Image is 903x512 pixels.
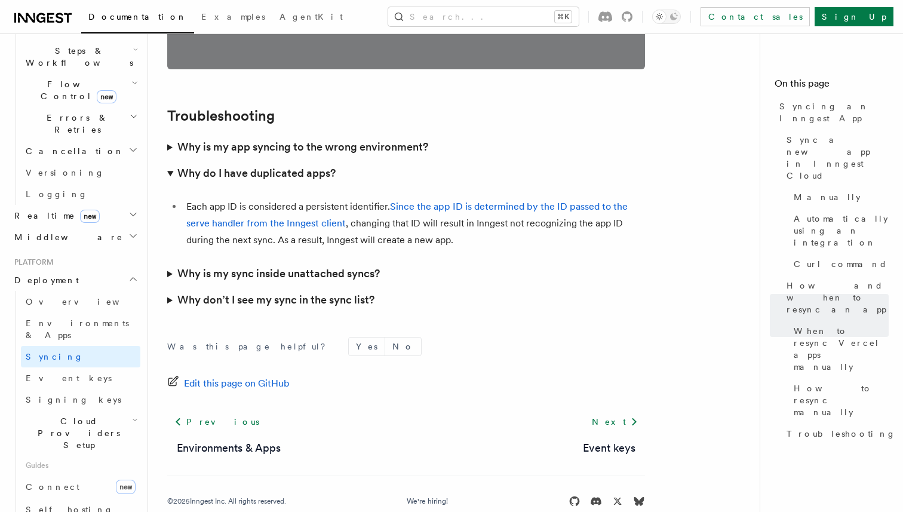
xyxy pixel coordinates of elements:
a: Logging [21,183,140,205]
a: Previous [167,411,266,433]
span: Environments & Apps [26,318,129,340]
button: Middleware [10,226,140,248]
a: Sync a new app in Inngest Cloud [782,129,889,186]
a: Environments & Apps [21,312,140,346]
span: Middleware [10,231,123,243]
button: Cancellation [21,140,140,162]
span: Manually [794,191,861,203]
button: Steps & Workflows [21,40,140,73]
summary: Why is my sync inside unattached syncs? [167,260,645,287]
a: We're hiring! [407,496,448,506]
a: Syncing [21,346,140,367]
a: Connectnew [21,475,140,499]
span: Troubleshooting [787,428,896,440]
a: How and when to resync an app [782,275,889,320]
span: How to resync manually [794,382,889,418]
span: Overview [26,297,149,306]
span: Flow Control [21,78,131,102]
span: Signing keys [26,395,121,404]
button: Flow Controlnew [21,73,140,107]
span: Realtime [10,210,100,222]
p: Was this page helpful? [167,341,334,352]
li: Each app ID is considered a persistent identifier. , changing that ID will result in Inngest not ... [183,198,645,249]
h3: Why don’t I see my sync in the sync list? [177,292,374,308]
span: How and when to resync an app [787,280,889,315]
a: Since the app ID is determined by the ID passed to the serve handler from the Inngest client [186,201,628,229]
span: Cancellation [21,145,124,157]
a: How to resync manually [789,378,889,423]
a: Overview [21,291,140,312]
span: Event keys [26,373,112,383]
span: Sync a new app in Inngest Cloud [787,134,889,182]
span: Cloud Providers Setup [21,415,132,451]
button: Realtimenew [10,205,140,226]
a: When to resync Vercel apps manually [789,320,889,378]
a: Next [585,411,645,433]
a: Contact sales [701,7,810,26]
a: Signing keys [21,389,140,410]
summary: Why is my app syncing to the wrong environment? [167,134,645,160]
span: Errors & Retries [21,112,130,136]
h3: Why is my app syncing to the wrong environment? [177,139,428,155]
span: Platform [10,257,54,267]
a: Event keys [21,367,140,389]
a: Event keys [583,440,635,456]
div: Inngest Functions [10,19,140,205]
div: © 2025 Inngest Inc. All rights reserved. [167,496,286,506]
button: Yes [349,338,385,355]
span: Steps & Workflows [21,45,133,69]
span: Syncing an Inngest App [779,100,889,124]
a: Environments & Apps [177,440,281,456]
button: Errors & Retries [21,107,140,140]
span: Documentation [88,12,187,22]
span: new [80,210,100,223]
a: Sign Up [815,7,893,26]
h3: Why is my sync inside unattached syncs? [177,265,380,282]
h4: On this page [775,76,889,96]
span: When to resync Vercel apps manually [794,325,889,373]
button: Cloud Providers Setup [21,410,140,456]
h3: Why do I have duplicated apps? [177,165,336,182]
summary: Why do I have duplicated apps? [167,160,645,186]
a: Curl command [789,253,889,275]
span: AgentKit [279,12,343,22]
a: Syncing an Inngest App [775,96,889,129]
a: Examples [194,4,272,32]
kbd: ⌘K [555,11,572,23]
a: Versioning [21,162,140,183]
a: Troubleshooting [782,423,889,444]
a: Automatically using an integration [789,208,889,253]
button: Toggle dark mode [652,10,681,24]
summary: Why don’t I see my sync in the sync list? [167,287,645,313]
span: Examples [201,12,265,22]
span: Connect [26,482,79,492]
button: Deployment [10,269,140,291]
button: Search...⌘K [388,7,579,26]
a: AgentKit [272,4,350,32]
span: new [116,480,136,494]
span: Automatically using an integration [794,213,889,249]
span: Versioning [26,168,105,177]
a: Edit this page on GitHub [167,375,290,392]
span: Syncing [26,352,84,361]
a: Documentation [81,4,194,33]
a: Troubleshooting [167,108,275,124]
a: Manually [789,186,889,208]
span: Deployment [10,274,79,286]
span: Edit this page on GitHub [184,375,290,392]
button: No [385,338,421,355]
span: new [97,90,116,103]
span: Curl command [794,258,887,270]
span: Logging [26,189,88,199]
span: Guides [21,456,140,475]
